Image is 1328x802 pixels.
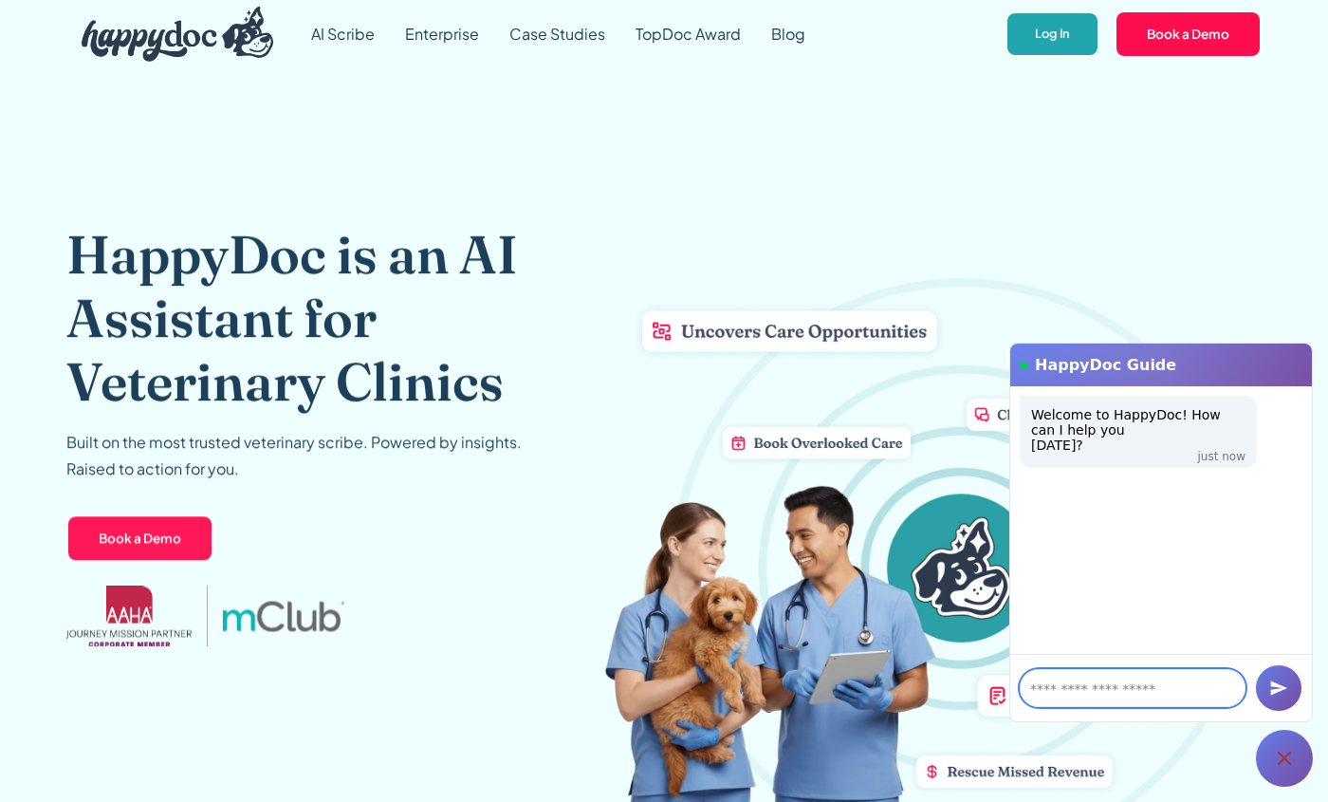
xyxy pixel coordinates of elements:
a: Log In [1005,11,1099,58]
a: Book a Demo [1115,10,1262,58]
a: home [66,2,273,66]
p: Built on the most trusted veterinary scribe. Powered by insights. Raised to action for you. [66,429,522,482]
a: Book a Demo [66,514,213,562]
img: AAHA Advantage logo [66,586,192,646]
h1: HappyDoc is an AI Assistant for Veterinary Clinics [66,222,604,414]
img: HappyDoc Logo: A happy dog with his ear up, listening. [82,7,273,62]
img: mclub logo [223,601,344,631]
